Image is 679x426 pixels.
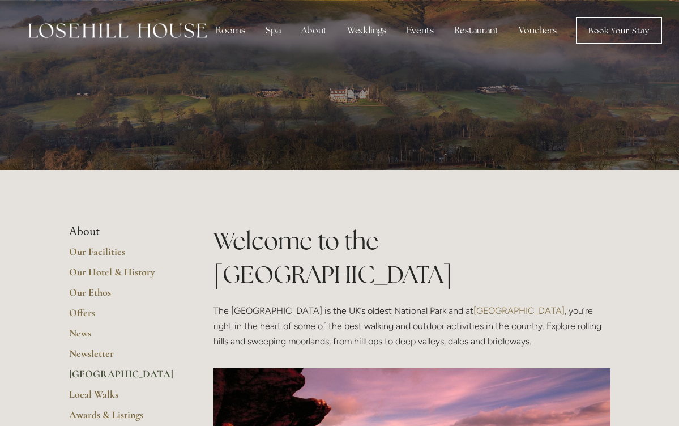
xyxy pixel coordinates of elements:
a: [GEOGRAPHIC_DATA] [473,305,565,316]
a: [GEOGRAPHIC_DATA] [69,368,177,388]
p: The [GEOGRAPHIC_DATA] is the UK’s oldest National Park and at , you’re right in the heart of some... [213,303,610,350]
a: News [69,327,177,347]
img: Losehill House [28,23,207,38]
div: Rooms [207,19,254,42]
a: Our Ethos [69,286,177,306]
div: About [292,19,336,42]
div: Events [398,19,443,42]
a: Newsletter [69,347,177,368]
a: Book Your Stay [576,17,662,44]
a: Vouchers [510,19,566,42]
a: Local Walks [69,388,177,408]
a: Offers [69,306,177,327]
a: Our Hotel & History [69,266,177,286]
div: Weddings [338,19,395,42]
div: Restaurant [445,19,507,42]
div: Spa [257,19,290,42]
a: Our Facilities [69,245,177,266]
h1: Welcome to the [GEOGRAPHIC_DATA] [213,224,610,291]
li: About [69,224,177,239]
